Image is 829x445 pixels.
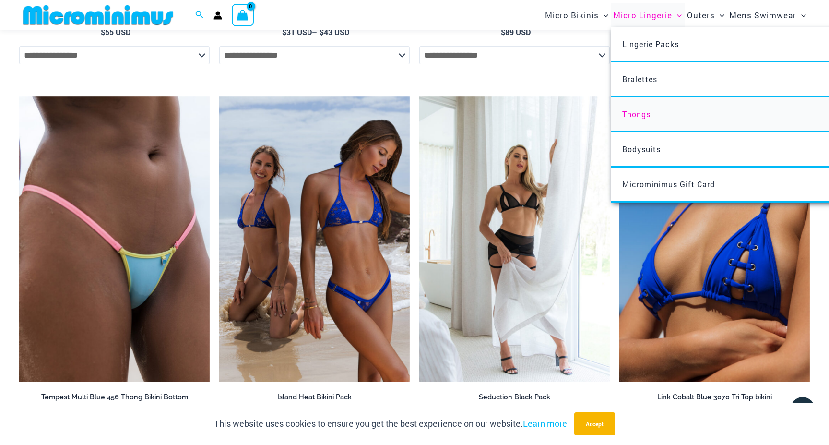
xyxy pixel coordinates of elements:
[622,144,661,154] span: Bodysuits
[501,27,505,37] span: $
[545,3,599,27] span: Micro Bikinis
[219,393,410,402] h2: Island Heat Bikini Pack
[523,418,567,429] a: Learn more
[282,27,312,37] bdi: 31 USD
[232,4,254,26] a: View Shopping Cart, empty
[219,393,410,405] a: Island Heat Bikini Pack
[419,96,610,383] a: Seduction Black 1034 Bra 6034 Bottom 5019 skirt 11Seduction Black 1034 Bra 6034 Bottom 5019 skirt...
[219,27,410,37] span: –
[541,1,810,29] nav: Site Navigation
[613,3,672,27] span: Micro Lingerie
[219,96,410,383] img: Island Heat Ocean Bikini Pack
[19,96,210,383] img: Tempest Multi Blue 456 Bottom 01
[195,9,204,22] a: Search icon link
[796,3,806,27] span: Menu Toggle
[622,39,679,49] span: Lingerie Packs
[729,3,796,27] span: Mens Swimwear
[599,3,608,27] span: Menu Toggle
[685,3,727,27] a: OutersMenu ToggleMenu Toggle
[501,27,531,37] bdi: 89 USD
[687,3,715,27] span: Outers
[282,27,286,37] span: $
[101,27,105,37] span: $
[574,412,615,435] button: Accept
[622,74,657,84] span: Bralettes
[672,3,682,27] span: Menu Toggle
[619,393,810,402] h2: Link Cobalt Blue 3070 Tri Top bikini
[727,3,808,27] a: Mens SwimwearMenu ToggleMenu Toggle
[101,27,130,37] bdi: 55 USD
[213,11,222,20] a: Account icon link
[419,393,610,402] h2: Seduction Black Pack
[715,3,724,27] span: Menu Toggle
[19,4,177,26] img: MM SHOP LOGO FLAT
[543,3,611,27] a: Micro BikinisMenu ToggleMenu Toggle
[219,96,410,383] a: Island Heat Ocean Bikini PackIsland Heat Ocean 309 Top 421 Bottom 01Island Heat Ocean 309 Top 421...
[619,96,810,383] img: Link Cobalt Blue 3070 Top 01
[320,27,349,37] bdi: 43 USD
[320,27,324,37] span: $
[622,109,651,119] span: Thongs
[19,393,210,405] a: Tempest Multi Blue 456 Thong Bikini Bottom
[619,393,810,405] a: Link Cobalt Blue 3070 Tri Top bikini
[619,96,810,383] a: Link Cobalt Blue 3070 Top 01Link Cobalt Blue 3070 Top 4955 Bottom 03Link Cobalt Blue 3070 Top 495...
[419,96,610,383] img: Seduction Black 1034 Bra 6034 Bottom 5019 skirt 11
[19,96,210,383] a: Tempest Multi Blue 456 Bottom 01Tempest Multi Blue 312 Top 456 Bottom 07Tempest Multi Blue 312 To...
[622,179,715,189] span: Microminimus Gift Card
[214,417,567,431] p: This website uses cookies to ensure you get the best experience on our website.
[611,3,684,27] a: Micro LingerieMenu ToggleMenu Toggle
[419,393,610,405] a: Seduction Black Pack
[19,393,210,402] h2: Tempest Multi Blue 456 Thong Bikini Bottom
